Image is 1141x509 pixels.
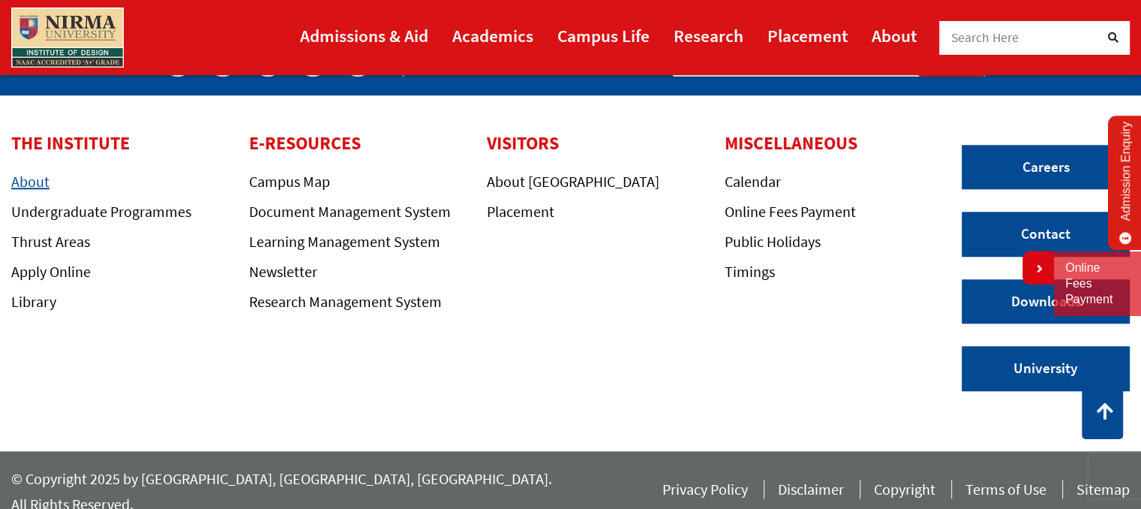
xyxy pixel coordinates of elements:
[872,19,917,53] a: About
[11,202,191,221] a: Undergraduate Programmes
[962,346,1130,391] a: University
[249,292,442,311] a: Research Management System
[874,480,935,504] a: Copyright
[725,232,821,251] a: Public Holidays
[1065,261,1130,307] a: Online Fees Payment
[725,172,781,191] a: Calendar
[11,8,124,68] img: main_logo
[725,262,775,281] a: Timings
[11,172,50,191] a: About
[962,145,1130,190] a: Careers
[674,19,743,53] a: Research
[11,262,91,281] a: Apply Online
[725,202,856,221] a: Online Fees Payment
[778,480,844,504] a: Disclaimer
[767,19,848,53] a: Placement
[962,212,1130,257] a: Contact
[249,232,440,251] a: Learning Management System
[249,172,330,191] a: Campus Map
[951,29,1019,46] span: Search Here
[487,172,659,191] a: About [GEOGRAPHIC_DATA]
[452,19,533,53] a: Academics
[11,292,56,311] a: Library
[249,202,451,221] a: Document Management System
[300,19,428,53] a: Admissions & Aid
[662,480,748,504] a: Privacy Policy
[249,262,317,281] a: Newsletter
[557,19,650,53] a: Campus Life
[11,232,90,251] a: Thrust Areas
[962,279,1130,324] a: Downloads
[487,202,554,221] a: Placement
[1076,480,1130,504] a: Sitemap
[965,480,1046,504] a: Terms of Use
